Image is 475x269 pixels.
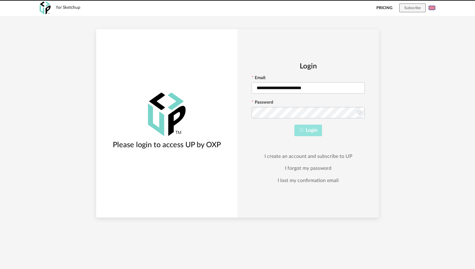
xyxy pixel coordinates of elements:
[265,153,352,159] a: I create an account and subscribe to UP
[40,2,51,14] img: OXP
[399,3,426,12] button: Subscribe
[148,93,186,136] img: OXP
[404,6,421,10] span: Subscribe
[285,165,331,171] a: I forgot my password
[429,4,435,11] img: us
[278,177,339,184] a: I lost my confirmation email
[113,140,221,150] h3: Please login to access UP by OXP
[56,5,80,11] div: for Sketchup
[252,100,273,106] label: Password
[252,76,266,82] label: Email:
[252,62,365,71] h2: Login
